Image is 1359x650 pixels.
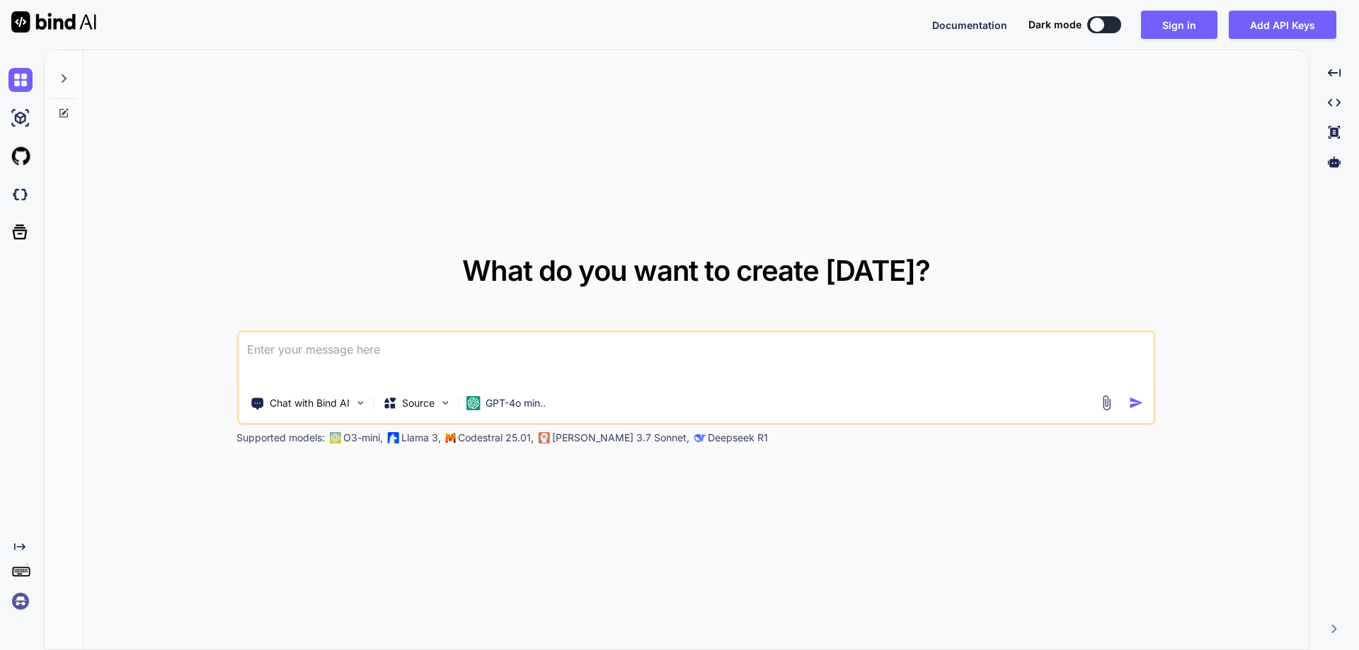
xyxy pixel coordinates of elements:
img: githubLight [8,144,33,168]
p: Deepseek R1 [708,431,768,445]
button: Sign in [1141,11,1217,39]
img: GPT-4o mini [466,396,480,410]
img: darkCloudIdeIcon [8,182,33,207]
button: Add API Keys [1229,11,1336,39]
img: GPT-4 [329,432,340,443]
p: [PERSON_NAME] 3.7 Sonnet, [552,431,689,445]
p: Chat with Bind AI [270,396,350,410]
img: Pick Models [439,397,451,409]
p: O3-mini, [343,431,383,445]
img: attachment [1099,395,1115,411]
img: icon [1129,395,1144,410]
button: Documentation [932,18,1007,33]
p: GPT-4o min.. [486,396,546,410]
p: Codestral 25.01, [458,431,534,445]
img: claude [538,432,549,443]
img: Bind AI [11,11,96,33]
img: Pick Tools [354,397,366,409]
img: chat [8,68,33,92]
p: Supported models: [236,431,325,445]
span: What do you want to create [DATE]? [462,253,930,288]
span: Documentation [932,19,1007,31]
p: Llama 3, [401,431,441,445]
img: ai-studio [8,106,33,130]
img: Mistral-AI [445,433,455,443]
img: signin [8,589,33,613]
p: Source [402,396,435,410]
img: Llama2 [387,432,398,443]
img: claude [694,432,705,443]
span: Dark mode [1028,18,1082,32]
